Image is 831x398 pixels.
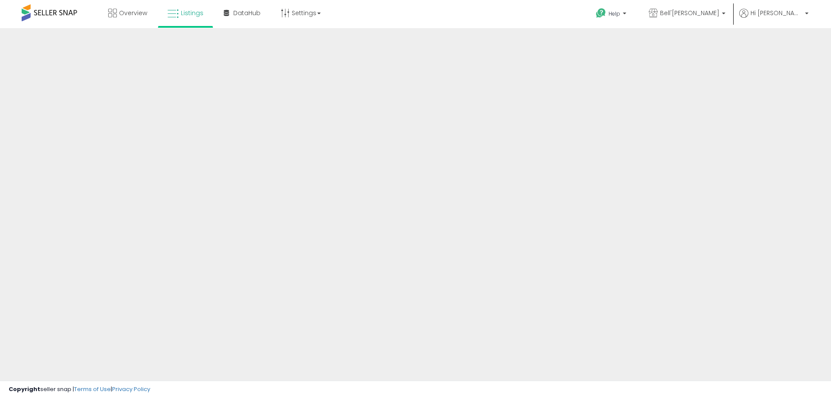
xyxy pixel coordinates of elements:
[739,9,808,28] a: Hi [PERSON_NAME]
[596,8,606,19] i: Get Help
[74,385,111,393] a: Terms of Use
[589,1,635,28] a: Help
[181,9,203,17] span: Listings
[750,9,802,17] span: Hi [PERSON_NAME]
[112,385,150,393] a: Privacy Policy
[233,9,261,17] span: DataHub
[9,385,40,393] strong: Copyright
[9,385,150,394] div: seller snap | |
[660,9,719,17] span: Bell'[PERSON_NAME]
[609,10,620,17] span: Help
[119,9,147,17] span: Overview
